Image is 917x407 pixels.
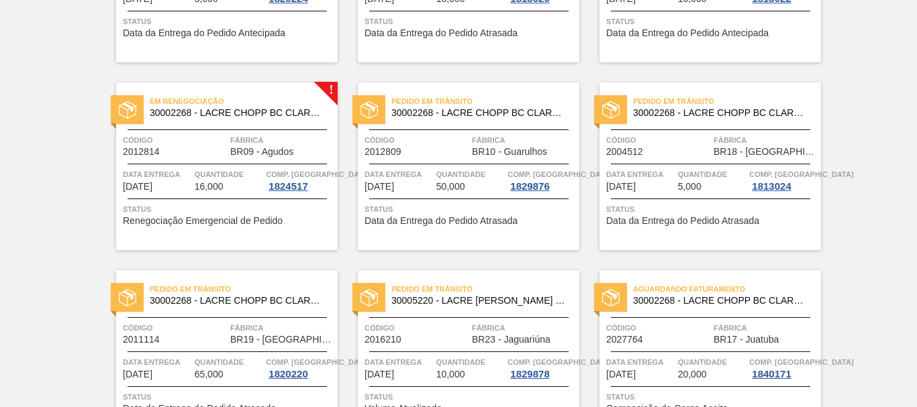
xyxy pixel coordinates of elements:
[714,335,779,345] span: BR17 - Juatuba
[266,181,310,192] div: 1824517
[123,216,283,226] span: Renegociação Emergencial de Pedido
[678,355,746,369] span: Quantidade
[579,82,821,250] a: statusPedido em Trânsito30002268 - LACRE CHOPP BC CLARO AF IN65Código2004512FábricaBR18 - [GEOGRA...
[365,390,576,404] span: Status
[123,390,334,404] span: Status
[633,95,821,108] span: Pedido em Trânsito
[749,168,818,192] a: Comp. [GEOGRAPHIC_DATA]1813024
[230,147,293,157] span: BR09 - Agudos
[365,216,518,226] span: Data da Entrega do Pedido Atrasada
[123,369,152,380] span: 08/10/2025
[508,355,576,380] a: Comp. [GEOGRAPHIC_DATA]1829878
[365,15,576,28] span: Status
[508,181,552,192] div: 1829876
[266,168,370,181] span: Comp. Carga
[123,321,227,335] span: Código
[123,147,160,157] span: 2012814
[508,168,612,181] span: Comp. Carga
[123,182,152,192] span: 06/10/2025
[391,296,569,306] span: 30005220 - LACRE CHOPP STELLA 30L IN65
[150,296,327,306] span: 30002268 - LACRE CHOPP BC CLARO AF IN65
[150,95,338,108] span: Em renegociação
[119,289,136,306] img: status
[436,355,505,369] span: Quantidade
[365,369,394,380] span: 08/10/2025
[602,101,620,119] img: status
[606,321,710,335] span: Código
[633,282,821,296] span: Aguardando Faturamento
[365,182,394,192] span: 06/10/2025
[436,369,465,380] span: 10,000
[714,321,818,335] span: Fábrica
[391,95,579,108] span: Pedido em Trânsito
[472,133,576,147] span: Fábrica
[606,216,759,226] span: Data da Entrega do Pedido Atrasada
[150,108,327,118] span: 30002268 - LACRE CHOPP BC CLARO AF IN65
[508,168,576,192] a: Comp. [GEOGRAPHIC_DATA]1829876
[606,182,636,192] span: 07/10/2025
[508,355,612,369] span: Comp. Carga
[266,355,370,369] span: Comp. Carga
[338,82,579,250] a: statusPedido em Trânsito30002268 - LACRE CHOPP BC CLARO AF IN65Código2012809FábricaBR10 - Guarulh...
[119,101,136,119] img: status
[749,181,793,192] div: 1813024
[678,182,702,192] span: 5,000
[123,28,285,38] span: Data da Entrega do Pedido Antecipada
[508,369,552,380] div: 1829878
[365,335,401,345] span: 2016210
[436,182,465,192] span: 50,000
[150,282,338,296] span: Pedido em Trânsito
[472,321,576,335] span: Fábrica
[606,355,675,369] span: Data entrega
[606,202,818,216] span: Status
[436,168,505,181] span: Quantidade
[749,168,853,181] span: Comp. Carga
[123,202,334,216] span: Status
[123,335,160,345] span: 2011114
[365,355,433,369] span: Data entrega
[678,168,746,181] span: Quantidade
[266,369,310,380] div: 1820220
[472,147,547,157] span: BR10 - Guarulhos
[472,335,550,345] span: BR23 - Jaguariúna
[633,296,810,306] span: 30002268 - LACRE CHOPP BC CLARO AF IN65
[195,355,263,369] span: Quantidade
[230,321,334,335] span: Fábrica
[606,335,643,345] span: 2027764
[678,369,707,380] span: 20,000
[606,133,710,147] span: Código
[602,289,620,306] img: status
[714,133,818,147] span: Fábrica
[123,168,191,181] span: Data entrega
[195,182,224,192] span: 16,000
[360,289,378,306] img: status
[365,147,401,157] span: 2012809
[606,168,675,181] span: Data entrega
[266,168,334,192] a: Comp. [GEOGRAPHIC_DATA]1824517
[749,355,818,380] a: Comp. [GEOGRAPHIC_DATA]1840171
[714,147,818,157] span: BR18 - Pernambuco
[606,15,818,28] span: Status
[606,369,636,380] span: 10/10/2025
[266,355,334,380] a: Comp. [GEOGRAPHIC_DATA]1820220
[195,168,263,181] span: Quantidade
[749,369,793,380] div: 1840171
[365,321,469,335] span: Código
[365,202,576,216] span: Status
[606,147,643,157] span: 2004512
[123,133,227,147] span: Código
[391,282,579,296] span: Pedido em Trânsito
[749,355,853,369] span: Comp. Carga
[606,28,769,38] span: Data da Entrega do Pedido Antecipada
[123,15,334,28] span: Status
[360,101,378,119] img: status
[606,390,818,404] span: Status
[365,28,518,38] span: Data da Entrega do Pedido Atrasada
[365,133,469,147] span: Código
[633,108,810,118] span: 30002268 - LACRE CHOPP BC CLARO AF IN65
[230,133,334,147] span: Fábrica
[195,369,224,380] span: 65,000
[96,82,338,250] a: !statusEm renegociação30002268 - LACRE CHOPP BC CLARO AF IN65Código2012814FábricaBR09 - AgudosDat...
[230,335,334,345] span: BR19 - Nova Rio
[123,355,191,369] span: Data entrega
